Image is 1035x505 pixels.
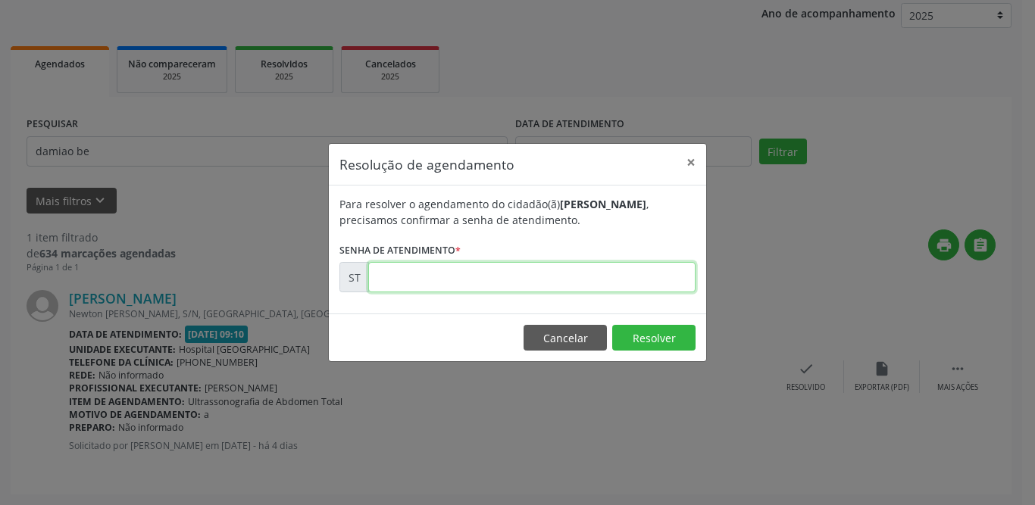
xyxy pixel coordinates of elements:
h5: Resolução de agendamento [339,154,514,174]
button: Close [676,144,706,181]
div: ST [339,262,369,292]
label: Senha de atendimento [339,238,461,262]
button: Resolver [612,325,696,351]
div: Para resolver o agendamento do cidadão(ã) , precisamos confirmar a senha de atendimento. [339,196,696,228]
button: Cancelar [524,325,607,351]
b: [PERSON_NAME] [560,197,646,211]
